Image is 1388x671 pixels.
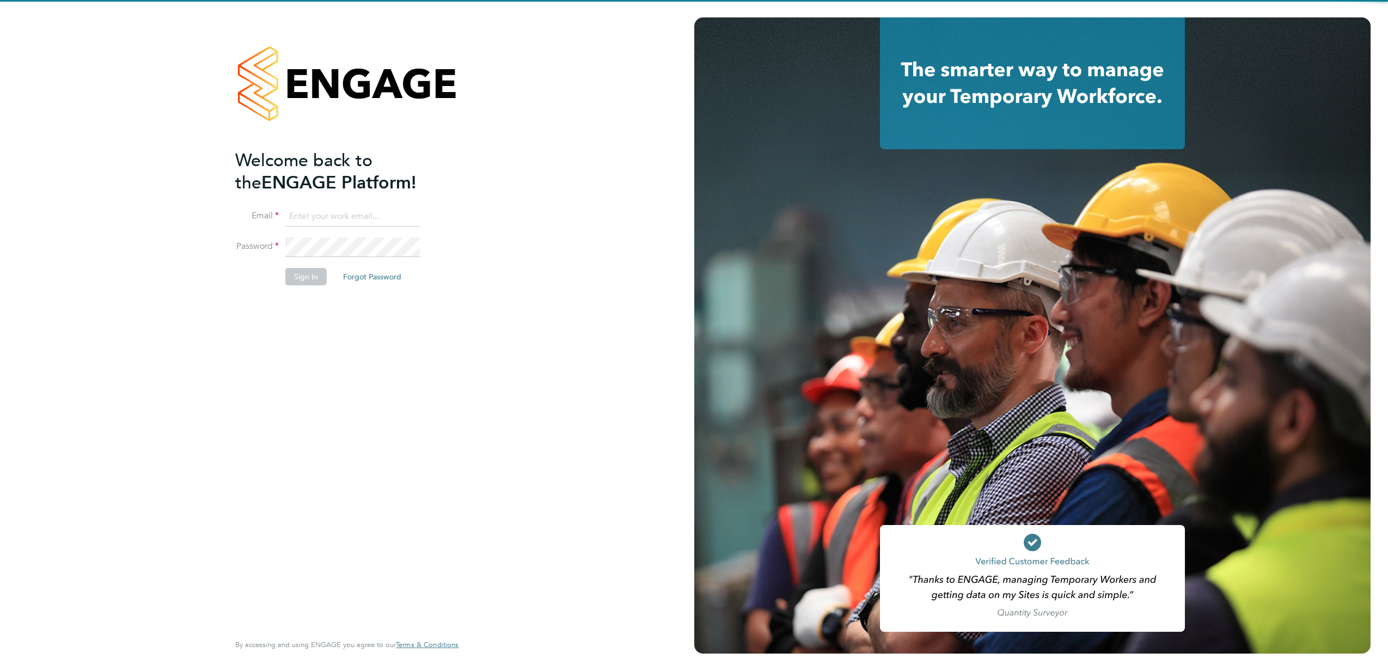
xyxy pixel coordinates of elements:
a: Terms & Conditions [396,640,458,649]
span: Welcome back to the [235,150,372,193]
h2: ENGAGE Platform! [235,149,448,194]
label: Password [235,241,279,252]
button: Forgot Password [334,268,410,285]
label: Email [235,210,279,222]
span: By accessing and using ENGAGE you agree to our [235,640,458,649]
button: Sign In [285,268,327,285]
input: Enter your work email... [285,207,420,227]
